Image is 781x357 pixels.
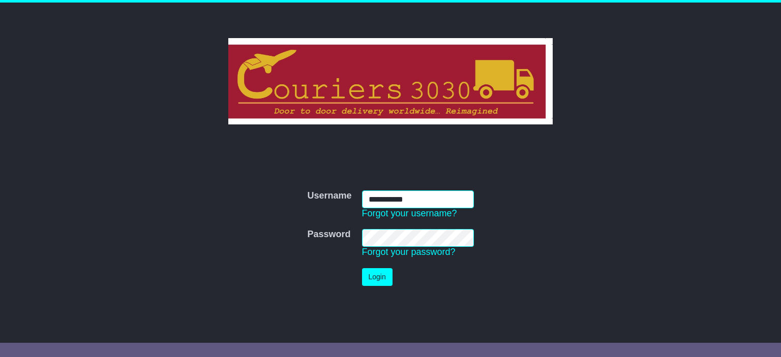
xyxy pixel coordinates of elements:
a: Forgot your username? [362,208,457,218]
a: Forgot your password? [362,247,456,257]
label: Username [307,190,351,202]
img: Couriers 3030 [228,38,553,124]
label: Password [307,229,350,240]
button: Login [362,268,393,286]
